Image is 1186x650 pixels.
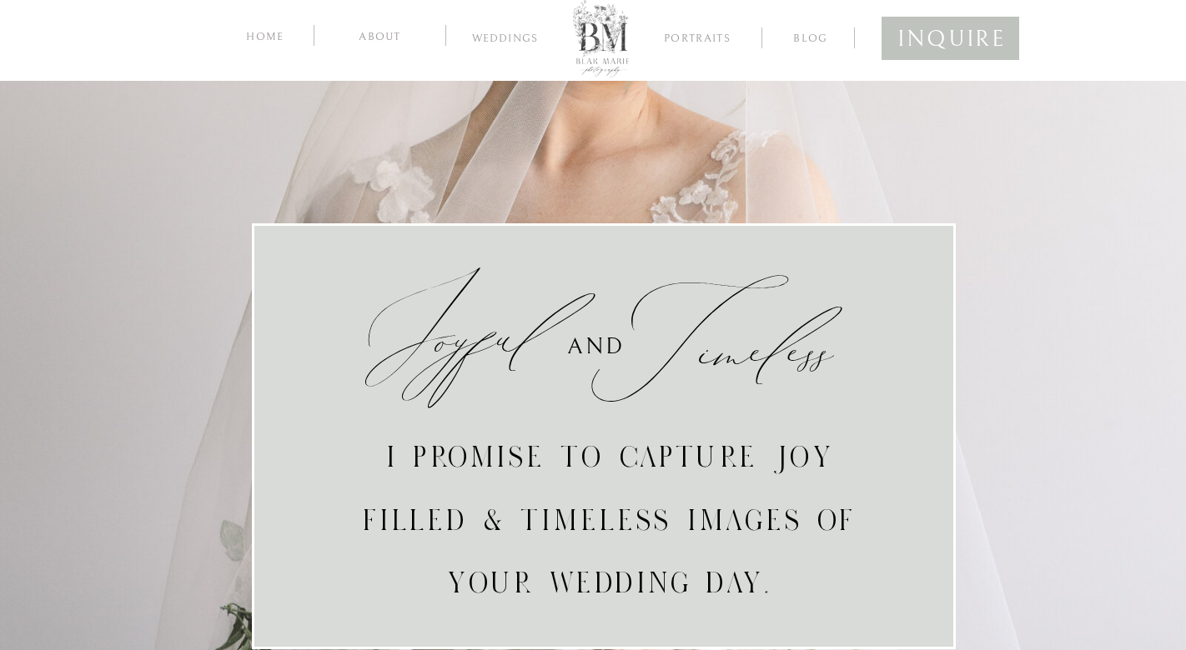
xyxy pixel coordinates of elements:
[591,313,814,341] h3: Timeless
[336,425,884,587] h3: I promise to capture joy filled & timeless images of your wedding day.
[778,29,843,45] a: blog
[340,27,420,43] a: about
[657,32,737,47] a: Portraits
[243,27,288,43] a: home
[557,327,635,367] h3: and
[460,32,550,49] a: Weddings
[897,19,1003,52] a: inquire
[341,300,565,381] h2: Joyful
